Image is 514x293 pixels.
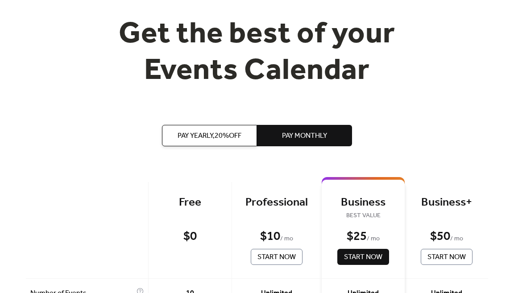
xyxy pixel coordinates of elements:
div: $ 10 [260,229,280,244]
button: Start Now [421,249,473,265]
button: Pay Monthly [257,125,352,146]
span: Pay Monthly [282,131,327,141]
div: $ 50 [430,229,450,244]
span: / mo [280,234,293,244]
span: / mo [450,234,463,244]
div: $ 0 [183,229,197,244]
span: / mo [367,234,380,244]
span: BEST VALUE [335,210,391,221]
span: Pay Yearly, 20% off [178,131,241,141]
div: Business [335,195,391,210]
span: Start Now [344,252,382,263]
button: Pay Yearly,20%off [162,125,257,146]
button: Start Now [251,249,303,265]
button: Start Now [337,249,389,265]
div: $ 25 [347,229,367,244]
span: Start Now [257,252,296,263]
div: Free [162,195,218,210]
span: Start Now [427,252,466,263]
div: Business+ [419,195,475,210]
div: Professional [245,195,308,210]
h1: Get the best of your Events Calendar [86,17,428,89]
